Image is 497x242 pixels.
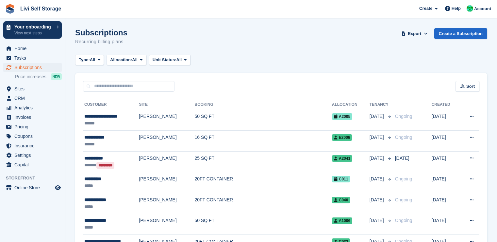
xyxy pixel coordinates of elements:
[14,122,54,131] span: Pricing
[139,214,194,235] td: [PERSON_NAME]
[3,151,62,160] a: menu
[14,63,54,72] span: Subscriptions
[434,28,487,39] a: Create a Subscription
[3,113,62,122] a: menu
[332,100,370,110] th: Allocation
[54,184,62,192] a: Preview store
[370,134,385,141] span: [DATE]
[79,57,90,63] span: Type:
[14,141,54,150] span: Insurance
[370,100,392,110] th: Tenancy
[195,110,332,131] td: 50 SQ FT
[14,183,54,192] span: Online Store
[370,113,385,120] span: [DATE]
[75,55,104,65] button: Type: All
[14,160,54,169] span: Capital
[14,132,54,141] span: Coupons
[139,131,194,152] td: [PERSON_NAME]
[395,156,409,161] span: [DATE]
[332,134,352,141] span: E2006
[132,57,138,63] span: All
[176,57,182,63] span: All
[195,100,332,110] th: Booking
[370,176,385,182] span: [DATE]
[332,217,352,224] span: A1006
[149,55,191,65] button: Unit Status: All
[370,155,385,162] span: [DATE]
[75,28,127,37] h1: Subscriptions
[195,172,332,193] td: 20FT CONTAINER
[432,172,459,193] td: [DATE]
[432,193,459,214] td: [DATE]
[6,175,65,181] span: Storefront
[3,21,62,39] a: Your onboarding View next steps
[83,100,139,110] th: Customer
[195,214,332,235] td: 50 SQ FT
[467,5,473,12] img: Joe Robertson
[90,57,95,63] span: All
[370,196,385,203] span: [DATE]
[14,44,54,53] span: Home
[452,5,461,12] span: Help
[432,214,459,235] td: [DATE]
[3,63,62,72] a: menu
[3,103,62,112] a: menu
[432,110,459,131] td: [DATE]
[14,103,54,112] span: Analytics
[153,57,176,63] span: Unit Status:
[14,94,54,103] span: CRM
[18,3,64,14] a: Livi Self Storage
[3,183,62,192] a: menu
[15,74,46,80] span: Price increases
[395,135,412,140] span: Ongoing
[332,176,350,182] span: C011
[195,131,332,152] td: 16 SQ FT
[139,172,194,193] td: [PERSON_NAME]
[3,160,62,169] a: menu
[139,193,194,214] td: [PERSON_NAME]
[400,28,429,39] button: Export
[3,44,62,53] a: menu
[5,4,15,14] img: stora-icon-8386f47178a22dfd0bd8f6a31ec36ba5ce8667c1dd55bd0f319d3a0aa187defe.svg
[408,30,421,37] span: Export
[3,53,62,63] a: menu
[139,100,194,110] th: Site
[107,55,146,65] button: Allocation: All
[14,25,53,29] p: Your onboarding
[474,6,491,12] span: Account
[3,94,62,103] a: menu
[195,193,332,214] td: 20FT CONTAINER
[395,197,412,202] span: Ongoing
[395,176,412,181] span: Ongoing
[51,73,62,80] div: NEW
[139,151,194,172] td: [PERSON_NAME]
[14,30,53,36] p: View next steps
[432,151,459,172] td: [DATE]
[419,5,432,12] span: Create
[3,122,62,131] a: menu
[14,151,54,160] span: Settings
[395,114,412,119] span: Ongoing
[466,83,475,90] span: Sort
[195,151,332,172] td: 25 SQ FT
[3,141,62,150] a: menu
[75,38,127,46] p: Recurring billing plans
[332,197,350,203] span: C040
[332,155,352,162] span: A2041
[3,84,62,93] a: menu
[14,84,54,93] span: Sites
[14,53,54,63] span: Tasks
[3,132,62,141] a: menu
[139,110,194,131] td: [PERSON_NAME]
[15,73,62,80] a: Price increases NEW
[14,113,54,122] span: Invoices
[370,217,385,224] span: [DATE]
[332,113,352,120] span: A2005
[110,57,132,63] span: Allocation:
[395,218,412,223] span: Ongoing
[432,131,459,152] td: [DATE]
[432,100,459,110] th: Created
